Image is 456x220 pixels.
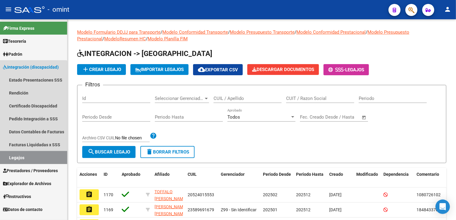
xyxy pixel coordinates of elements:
[329,172,343,177] span: Creado
[300,114,320,120] input: Start date
[86,191,93,198] mat-icon: assignment
[329,192,342,197] span: [DATE]
[150,132,157,139] mat-icon: help
[3,180,51,187] span: Explorador de Archivos
[417,172,439,177] span: Comentario
[185,168,218,188] datatable-header-cell: CUIL
[3,64,59,70] span: Integración (discapacidad)
[130,64,189,75] button: IMPORTAR LEGAJOS
[122,172,140,177] span: Aprobado
[323,64,369,75] button: -Legajos
[77,49,212,58] span: INTEGRACION -> [GEOGRAPHIC_DATA]
[155,189,187,208] span: TOFFALO [PERSON_NAME] [PERSON_NAME]
[444,6,451,13] mat-icon: person
[104,192,113,197] span: 1170
[146,149,189,155] span: Borrar Filtros
[381,168,414,188] datatable-header-cell: Dependencia
[3,167,58,174] span: Prestadores / Proveedores
[325,114,354,120] input: End date
[296,29,366,35] a: Modelo Conformidad Prestacional
[82,135,115,140] span: Archivo CSV CUIL
[119,168,143,188] datatable-header-cell: Aprobado
[417,192,441,197] span: 1080726102
[417,207,441,212] span: 1848433704
[77,168,101,188] datatable-header-cell: Acciones
[3,51,22,57] span: Padrón
[263,207,277,212] span: 202501
[77,29,161,35] a: Modelo Formulario DDJJ para Transporte
[188,172,197,177] span: CUIL
[80,172,97,177] span: Acciones
[252,67,314,72] span: Descargar Documentos
[294,168,327,188] datatable-header-cell: Periodo Hasta
[3,206,42,213] span: Datos de contacto
[115,135,150,141] input: Archivo CSV CUIL
[101,168,119,188] datatable-header-cell: ID
[263,192,277,197] span: 202502
[383,172,409,177] span: Dependencia
[3,25,34,32] span: Firma Express
[152,168,185,188] datatable-header-cell: Afiliado
[82,66,89,73] mat-icon: add
[77,64,126,75] button: Crear Legajo
[414,168,450,188] datatable-header-cell: Comentario
[82,67,121,72] span: Crear Legajo
[104,172,108,177] span: ID
[218,168,261,188] datatable-header-cell: Gerenciador
[345,67,364,73] span: Legajos
[104,36,146,42] a: ModeloResumen HC
[296,192,311,197] span: 202512
[328,67,345,73] span: -
[356,172,378,177] span: Modificado
[198,67,238,73] span: Exportar CSV
[261,168,294,188] datatable-header-cell: Periodo Desde
[140,146,195,158] button: Borrar Filtros
[436,200,450,214] div: Open Intercom Messenger
[263,172,291,177] span: Periodo Desde
[135,67,184,72] span: IMPORTAR LEGAJOS
[296,207,311,212] span: 202512
[188,207,214,212] span: 23589691679
[88,148,95,155] mat-icon: search
[155,204,187,216] span: [PERSON_NAME] [PERSON_NAME]
[221,172,245,177] span: Gerenciador
[155,96,204,101] span: Seleccionar Gerenciador
[221,207,257,212] span: Z99 - Sin Identificar
[354,168,381,188] datatable-header-cell: Modificado
[146,148,153,155] mat-icon: delete
[361,114,368,121] button: Open calendar
[104,207,113,212] span: 1169
[48,3,69,16] span: - omint
[230,29,295,35] a: Modelo Presupuesto Transporte
[5,6,12,13] mat-icon: menu
[155,172,170,177] span: Afiliado
[329,207,342,212] span: [DATE]
[88,149,130,155] span: Buscar Legajo
[198,66,205,73] mat-icon: cloud_download
[82,80,103,89] h3: Filtros
[162,29,228,35] a: Modelo Conformidad Transporte
[3,193,31,200] span: Instructivos
[227,114,240,120] span: Todos
[3,38,26,45] span: Tesorería
[193,64,243,75] button: Exportar CSV
[296,172,323,177] span: Periodo Hasta
[82,146,136,158] button: Buscar Legajo
[247,64,319,75] button: Descargar Documentos
[86,206,93,213] mat-icon: assignment
[188,192,214,197] span: 20524015553
[327,168,354,188] datatable-header-cell: Creado
[148,36,188,42] a: Modelo Planilla FIM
